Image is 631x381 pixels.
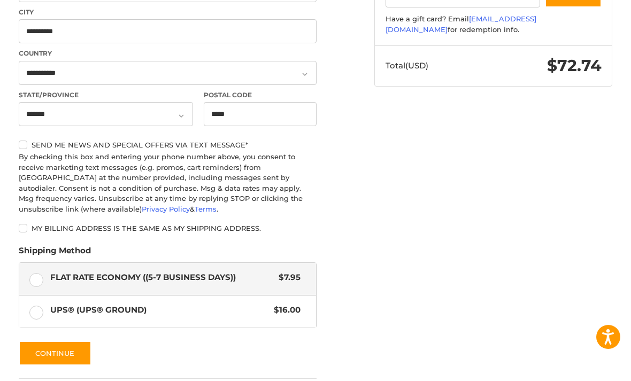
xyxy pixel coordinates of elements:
[386,14,536,34] a: [EMAIL_ADDRESS][DOMAIN_NAME]
[386,60,428,71] span: Total (USD)
[19,90,194,100] label: State/Province
[50,271,273,284] span: Flat Rate Economy ((5-7 Business Days))
[195,205,217,213] a: Terms
[50,304,268,316] span: UPS® (UPS® Ground)
[268,304,301,316] span: $16.00
[19,341,91,366] button: Continue
[19,7,317,17] label: City
[19,152,317,214] div: By checking this box and entering your phone number above, you consent to receive marketing text ...
[386,14,602,35] div: Have a gift card? Email for redemption info.
[19,224,317,232] label: My billing address is the same as my shipping address.
[543,352,631,381] iframe: Google Customer Reviews
[19,49,317,58] label: Country
[204,90,317,100] label: Postal Code
[547,56,602,75] span: $72.74
[19,245,91,262] legend: Shipping Method
[142,205,190,213] a: Privacy Policy
[273,271,301,284] span: $7.95
[19,141,317,149] label: Send me news and special offers via text message*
